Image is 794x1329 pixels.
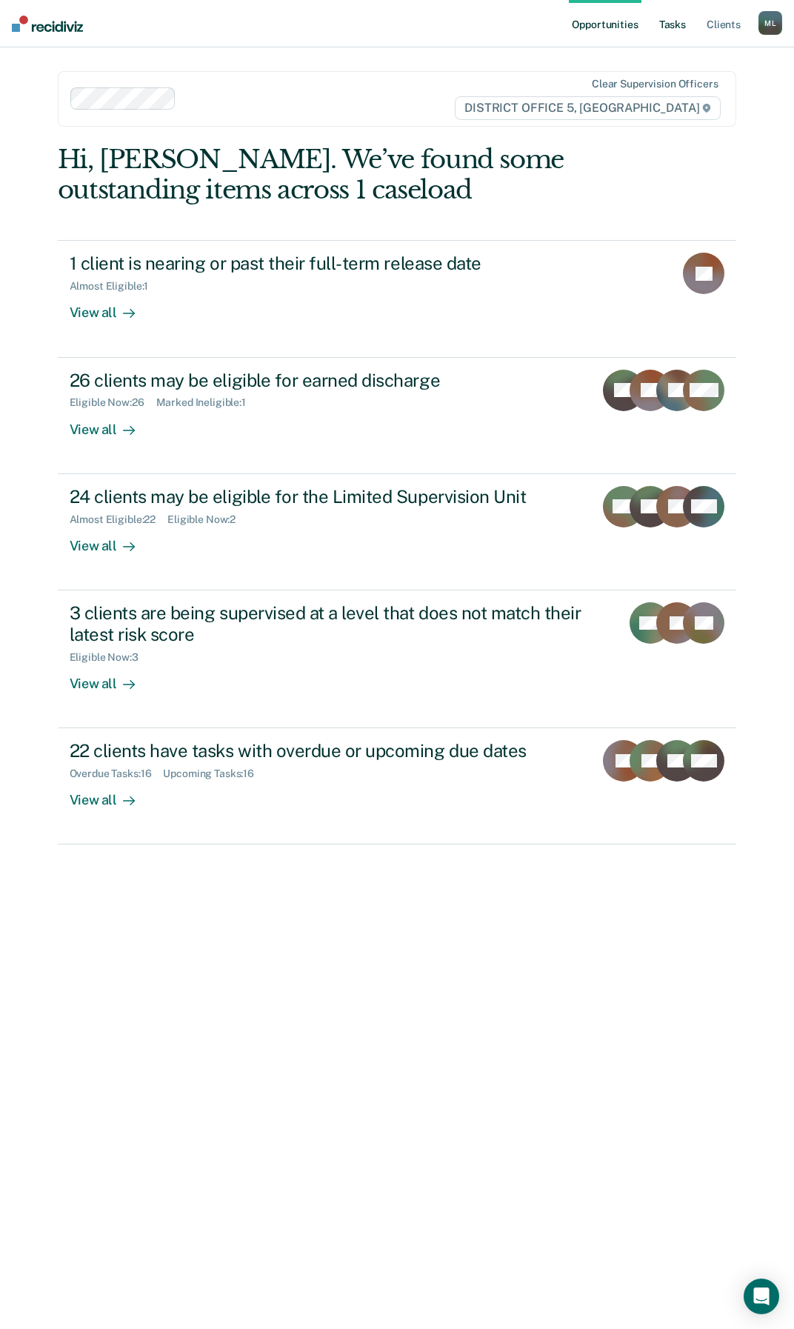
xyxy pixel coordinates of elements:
[70,780,153,809] div: View all
[592,78,718,90] div: Clear supervision officers
[70,602,590,645] div: 3 clients are being supervised at a level that does not match their latest risk score
[58,144,601,205] div: Hi, [PERSON_NAME]. We’ve found some outstanding items across 1 caseload
[70,280,161,293] div: Almost Eligible : 1
[70,293,153,322] div: View all
[758,11,782,35] button: ML
[70,767,164,780] div: Overdue Tasks : 16
[70,409,153,438] div: View all
[58,240,737,357] a: 1 client is nearing or past their full-term release dateAlmost Eligible:1View all
[58,474,737,590] a: 24 clients may be eligible for the Limited Supervision UnitAlmost Eligible:22Eligible Now:2View all
[70,253,590,274] div: 1 client is nearing or past their full-term release date
[70,486,583,507] div: 24 clients may be eligible for the Limited Supervision Unit
[70,370,583,391] div: 26 clients may be eligible for earned discharge
[167,513,247,526] div: Eligible Now : 2
[744,1279,779,1314] div: Open Intercom Messenger
[58,358,737,474] a: 26 clients may be eligible for earned dischargeEligible Now:26Marked Ineligible:1View all
[58,590,737,728] a: 3 clients are being supervised at a level that does not match their latest risk scoreEligible Now...
[156,396,258,409] div: Marked Ineligible : 1
[163,767,266,780] div: Upcoming Tasks : 16
[70,740,583,762] div: 22 clients have tasks with overdue or upcoming due dates
[758,11,782,35] div: M L
[70,663,153,692] div: View all
[70,513,168,526] div: Almost Eligible : 22
[70,525,153,554] div: View all
[58,728,737,845] a: 22 clients have tasks with overdue or upcoming due datesOverdue Tasks:16Upcoming Tasks:16View all
[70,651,150,664] div: Eligible Now : 3
[70,396,156,409] div: Eligible Now : 26
[12,16,83,32] img: Recidiviz
[455,96,721,120] span: DISTRICT OFFICE 5, [GEOGRAPHIC_DATA]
